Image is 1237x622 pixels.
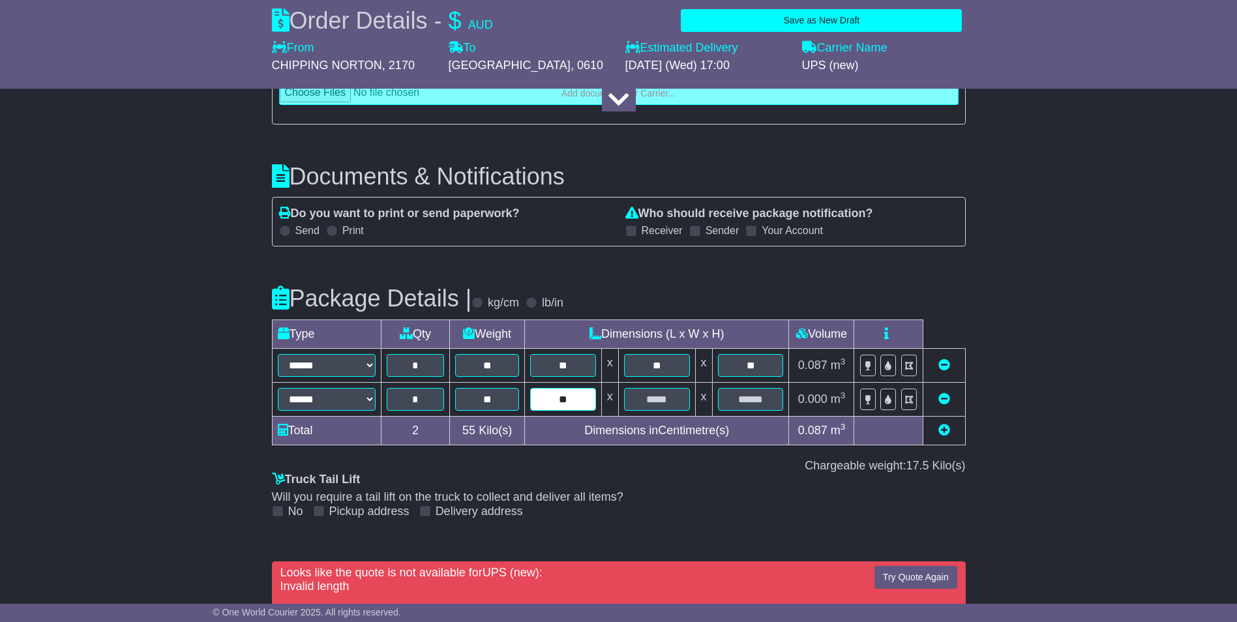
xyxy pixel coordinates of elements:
[681,9,962,32] button: Save as New Draft
[436,505,523,519] label: Delivery address
[542,296,563,310] label: lb/in
[272,41,314,55] label: From
[831,359,846,372] span: m
[449,7,462,34] span: $
[450,416,525,445] td: Kilo(s)
[329,505,410,519] label: Pickup address
[488,296,519,310] label: kg/cm
[524,319,789,348] td: Dimensions (L x W x H)
[706,224,739,237] label: Sender
[272,7,493,35] div: Order Details -
[279,82,959,105] a: Add documents for Carrier...
[468,18,493,31] span: AUD
[841,391,846,400] sup: 3
[272,459,966,473] div: Chargeable weight: Kilo(s)
[272,164,966,190] h3: Documents & Notifications
[449,59,571,72] span: [GEOGRAPHIC_DATA]
[625,41,789,55] label: Estimated Delivery
[462,424,475,437] span: 55
[280,580,861,594] div: Invalid length
[342,224,364,237] label: Print
[601,382,618,416] td: x
[831,392,846,406] span: m
[802,59,966,73] div: UPS (new)
[274,566,868,594] div: Looks like the quote is not available for :
[272,319,381,348] td: Type
[272,490,966,505] div: Will you require a tail lift on the truck to collect and deliver all items?
[938,359,950,372] a: Remove this item
[906,459,929,472] span: 17.5
[272,416,381,445] td: Total
[524,416,789,445] td: Dimensions in Centimetre(s)
[798,392,827,406] span: 0.000
[295,224,320,237] label: Send
[831,424,846,437] span: m
[841,422,846,432] sup: 3
[625,207,873,221] label: Who should receive package notification?
[642,224,683,237] label: Receiver
[789,319,854,348] td: Volume
[938,424,950,437] a: Add new item
[841,357,846,366] sup: 3
[449,41,476,55] label: To
[450,319,525,348] td: Weight
[288,505,303,519] label: No
[571,59,603,72] span: , 0610
[272,473,361,487] label: Truck Tail Lift
[382,59,415,72] span: , 2170
[798,424,827,437] span: 0.087
[625,59,789,73] div: [DATE] (Wed) 17:00
[213,607,401,617] span: © One World Courier 2025. All rights reserved.
[695,382,712,416] td: x
[802,41,887,55] label: Carrier Name
[798,359,827,372] span: 0.087
[381,319,450,348] td: Qty
[483,566,539,579] span: UPS (new)
[762,224,823,237] label: Your Account
[279,207,520,221] label: Do you want to print or send paperwork?
[272,286,472,312] h3: Package Details |
[272,59,382,72] span: CHIPPING NORTON
[874,566,957,589] button: Try Quote Again
[601,348,618,382] td: x
[938,392,950,406] a: Remove this item
[695,348,712,382] td: x
[381,416,450,445] td: 2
